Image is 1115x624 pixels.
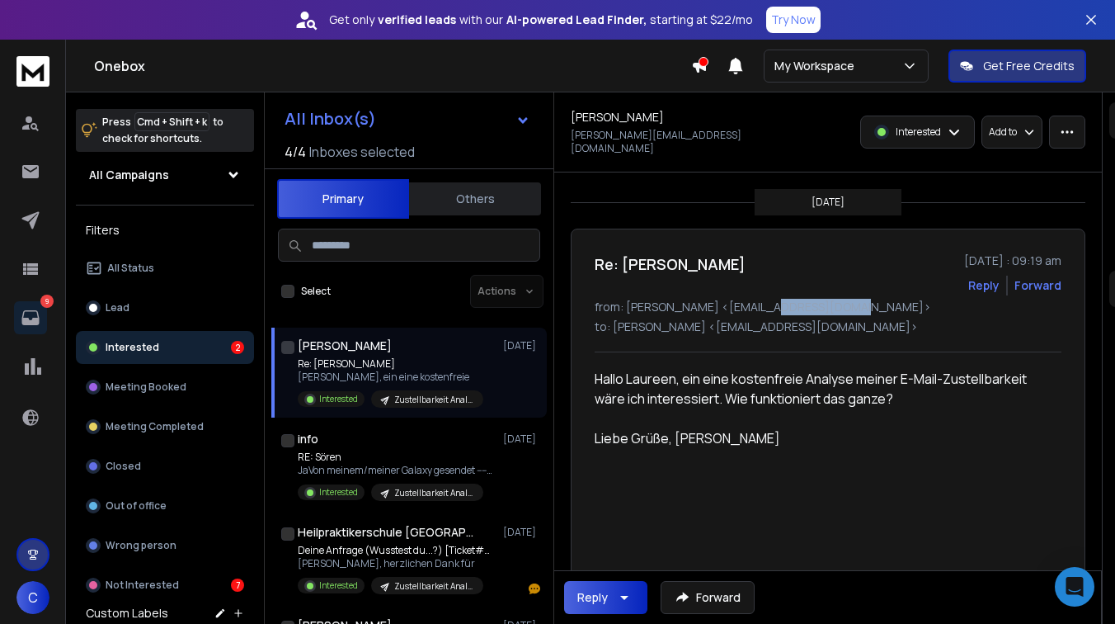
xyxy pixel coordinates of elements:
p: from: [PERSON_NAME] <[EMAIL_ADDRESS][DOMAIN_NAME]> [595,299,1061,315]
p: Press to check for shortcuts. [102,114,223,147]
button: Meeting Booked [76,371,254,404]
div: Forward [1014,277,1061,294]
button: C [16,581,49,614]
h3: Inboxes selected [309,142,415,162]
p: [DATE] : 09:19 am [964,253,1061,269]
p: [PERSON_NAME], ein eine kostenfreie [298,371,483,384]
p: Closed [106,460,141,473]
p: 9 [40,295,54,308]
p: Lead [106,301,129,314]
p: to: [PERSON_NAME] <[EMAIL_ADDRESS][DOMAIN_NAME]> [595,319,1061,335]
button: Try Now [766,7,821,33]
p: [DATE] [503,339,540,352]
p: Not Interested [106,579,179,592]
button: Reply [968,277,1000,294]
p: All Status [107,262,154,275]
button: Reply [564,581,647,614]
span: 4 / 4 [285,142,306,162]
h1: info [298,431,318,447]
button: Forward [661,581,755,614]
button: All Status [76,252,254,285]
button: Meeting Completed [76,410,254,443]
button: Wrong person [76,529,254,562]
p: Interested [319,486,358,499]
p: Zustellbarkeit Analyse [394,487,473,499]
p: [PERSON_NAME], herzlichen Dank für [298,557,496,570]
div: Open Intercom Messenger [1055,567,1094,607]
button: Primary [277,179,409,219]
p: Interested [319,579,358,592]
p: Try Now [771,12,816,28]
img: logo [16,56,49,87]
button: All Campaigns [76,158,254,191]
h1: All Campaigns [89,167,169,183]
strong: AI-powered Lead Finder, [506,12,647,28]
span: Cmd + Shift + k [134,112,209,131]
button: All Inbox(s) [271,102,543,135]
p: Deine Anfrage (Wusstest du...?) [Ticket#6111386] [298,544,496,557]
div: Liebe Grüße, [PERSON_NAME] [595,428,1048,448]
button: Not Interested7 [76,569,254,602]
p: Wrong person [106,539,176,552]
div: 2 [231,341,244,354]
p: [DATE] [812,196,844,209]
h1: [PERSON_NAME] [298,338,392,354]
h3: Filters [76,219,254,242]
p: Zustellbarkeit Analyse [394,580,473,593]
p: Interested [319,393,358,405]
p: Meeting Completed [106,420,204,433]
h3: Custom Labels [86,605,168,622]
p: Interested [106,341,159,354]
strong: verified leads [378,12,456,28]
p: Get only with our starting at $22/mo [329,12,753,28]
p: [DATE] [503,433,540,446]
p: Interested [896,125,941,139]
p: RE: Sören [298,451,496,464]
label: Select [301,285,331,298]
p: Zustellbarkeit Analyse [394,394,473,406]
div: Reply [577,589,608,606]
p: Meeting Booked [106,381,186,394]
h1: Re: [PERSON_NAME] [595,253,746,276]
h1: Heilpraktikerschule [GEOGRAPHIC_DATA] Helpdesk [298,524,479,541]
h1: Onebox [94,56,691,76]
h1: All Inbox(s) [285,111,376,127]
p: Get Free Credits [983,58,1075,74]
button: Others [409,181,541,217]
p: Out of office [106,499,167,513]
button: Out of office [76,489,254,522]
button: Interested2 [76,331,254,364]
h1: [PERSON_NAME] [571,109,664,125]
button: Lead [76,291,254,324]
div: 7 [231,579,244,592]
button: Closed [76,450,254,483]
a: 9 [14,301,47,334]
p: [DATE] [503,526,540,539]
p: JaVon meinem/meiner Galaxy gesendet -------- [298,464,496,477]
p: Re: [PERSON_NAME] [298,357,483,371]
button: Get Free Credits [948,50,1086,83]
p: Add to [989,125,1017,139]
p: My Workspace [774,58,861,74]
p: [PERSON_NAME][EMAIL_ADDRESS][DOMAIN_NAME] [571,129,823,155]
